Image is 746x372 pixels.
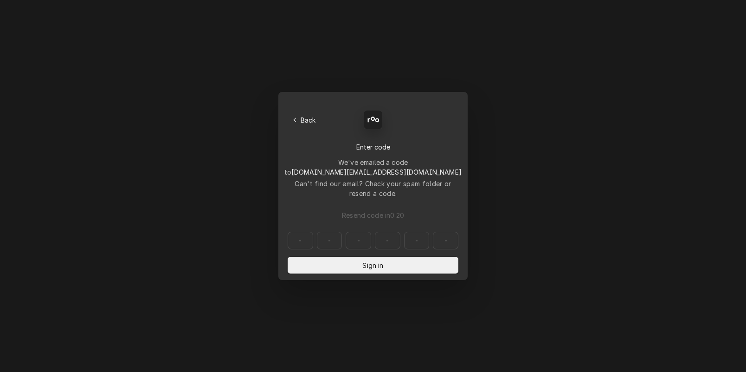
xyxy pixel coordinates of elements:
[340,210,406,220] span: Resend code in 0 : 20
[288,257,458,274] button: Sign in
[360,261,385,270] span: Sign in
[288,142,458,152] div: Enter code
[288,179,458,198] div: Can't find our email? Check your spam folder or resend a code.
[284,157,462,177] div: We've emailed a code
[284,168,462,176] span: to
[299,115,318,125] span: Back
[291,168,462,176] span: [DOMAIN_NAME][EMAIL_ADDRESS][DOMAIN_NAME]
[288,113,322,126] button: Back
[288,207,458,223] button: Resend code in0:20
